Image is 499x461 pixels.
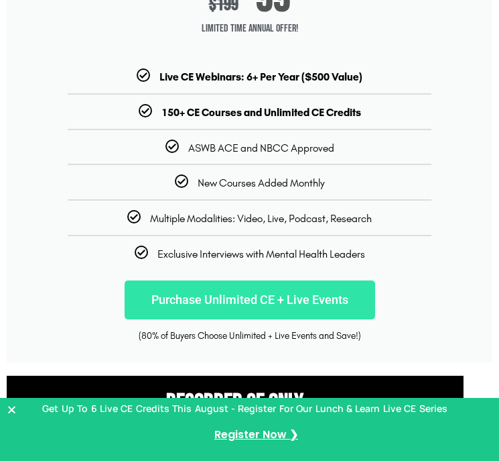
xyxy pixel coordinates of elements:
[188,142,334,154] span: ASWB ACE and NBCC Approved
[198,176,325,189] span: New Courses Added Monthly
[161,106,361,119] b: 150+ CE Courses and Unlimited CE Credits
[42,402,447,415] p: Get Up To 6 Live CE Credits This August - Register For Our Lunch & Learn Live CE Series
[214,425,298,445] a: Register Now ❯
[159,70,362,83] b: Live CE Webinars: 6+ Per Year ($500 Value)
[7,15,492,42] span: Limited Time Annual Offer!
[150,212,372,225] span: Multiple Modalities: Video, Live, Podcast, Research
[7,389,464,418] h3: RECORDED CE ONly
[125,280,375,319] a: Purchase Unlimited CE + Live Events
[27,329,472,343] div: (80% of Buyers Choose Unlimited + Live Events and Save!)
[7,405,492,415] button: Close Banner
[157,248,365,260] span: Exclusive Interviews with Mental Health Leaders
